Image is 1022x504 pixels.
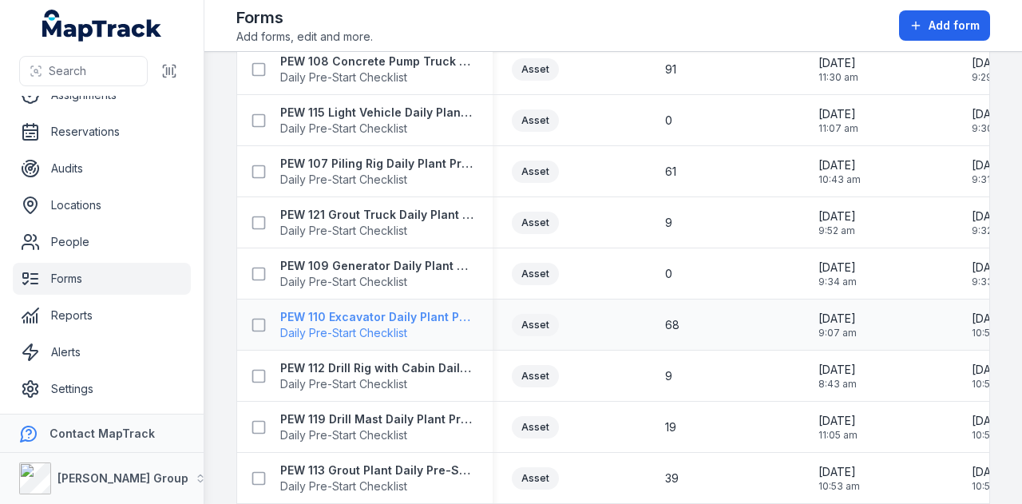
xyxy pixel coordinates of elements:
strong: PEW 108 Concrete Pump Truck Daily Plant Pre-Start Checklist [280,54,473,69]
span: 11:30 am [818,71,858,84]
time: 04/11/2024, 9:52:20 am [818,208,856,237]
span: Daily Pre-Start Checklist [280,376,473,392]
span: 10:52 am [972,429,1012,442]
div: Asset [512,161,559,183]
span: 9:34 am [818,276,857,288]
time: 11/08/2025, 9:33:50 am [972,260,1010,288]
strong: PEW 107 Piling Rig Daily Plant Pre-Start Checklist [280,156,473,172]
time: 04/11/2024, 10:43:04 am [818,157,861,186]
span: Daily Pre-Start Checklist [280,69,473,85]
span: [DATE] [972,55,1009,71]
a: Audits [13,153,191,185]
span: [DATE] [972,106,1010,122]
a: PEW 110 Excavator Daily Plant Pre-Start ChecklistDaily Pre-Start Checklist [280,309,473,341]
time: 11/08/2025, 9:31:49 am [972,157,1009,186]
a: Reports [13,300,191,331]
a: People [13,226,191,258]
strong: PEW 110 Excavator Daily Plant Pre-Start Checklist [280,309,473,325]
strong: PEW 112 Drill Rig with Cabin Daily Plant Pre-Start Checklist [280,360,473,376]
time: 01/11/2024, 11:05:37 am [818,413,858,442]
span: 10:50 am [972,327,1013,339]
time: 11/08/2025, 9:30:28 am [972,106,1010,135]
span: 19 [665,419,676,435]
span: [DATE] [972,413,1012,429]
a: PEW 107 Piling Rig Daily Plant Pre-Start ChecklistDaily Pre-Start Checklist [280,156,473,188]
span: Daily Pre-Start Checklist [280,427,473,443]
a: Settings [13,373,191,405]
span: 9:29 am [972,71,1009,84]
span: [DATE] [972,260,1010,276]
a: PEW 115 Light Vehicle Daily Plant Pre-Start ChecklistDaily Pre-Start Checklist [280,105,473,137]
span: Add forms, edit and more. [236,29,373,45]
span: Daily Pre-Start Checklist [280,223,473,239]
div: Asset [512,314,559,336]
span: [DATE] [818,106,858,122]
div: Asset [512,365,559,387]
strong: PEW 121 Grout Truck Daily Plant Pre-Start Checklist [280,207,473,223]
a: Locations [13,189,191,221]
span: 68 [665,317,679,333]
span: 9:07 am [818,327,857,339]
span: [DATE] [972,208,1009,224]
a: Alerts [13,336,191,368]
span: 9:32 am [972,224,1009,237]
span: Daily Pre-Start Checklist [280,478,473,494]
span: 8:43 am [818,378,857,391]
a: MapTrack [42,10,162,42]
time: 11/07/2025, 10:52:57 am [972,464,1012,493]
time: 04/11/2024, 9:34:30 am [818,260,857,288]
span: Daily Pre-Start Checklist [280,325,473,341]
a: PEW 112 Drill Rig with Cabin Daily Plant Pre-Start ChecklistDaily Pre-Start Checklist [280,360,473,392]
strong: PEW 115 Light Vehicle Daily Plant Pre-Start Checklist [280,105,473,121]
span: 61 [665,164,676,180]
time: 11/07/2025, 10:50:39 am [972,311,1013,339]
span: [DATE] [972,311,1013,327]
time: 04/11/2024, 11:07:34 am [818,106,858,135]
strong: PEW 119 Drill Mast Daily Plant Pre-Start Checklist [280,411,473,427]
time: 04/11/2024, 11:30:34 am [818,55,858,84]
span: 10:53 am [818,480,860,493]
span: Add form [929,18,980,34]
span: 9:33 am [972,276,1010,288]
div: Asset [512,263,559,285]
span: [DATE] [818,413,858,429]
strong: PEW 113 Grout Plant Daily Pre-Start Checklist [280,462,473,478]
span: [DATE] [818,362,857,378]
span: Search [49,63,86,79]
span: [DATE] [818,260,857,276]
div: Asset [512,212,559,234]
span: Daily Pre-Start Checklist [280,121,473,137]
div: Asset [512,467,559,490]
span: Daily Pre-Start Checklist [280,172,473,188]
div: Asset [512,416,559,439]
a: PEW 119 Drill Mast Daily Plant Pre-Start ChecklistDaily Pre-Start Checklist [280,411,473,443]
h2: Forms [236,6,373,29]
span: 10:52 am [972,480,1012,493]
span: 91 [665,62,676,77]
strong: Contact MapTrack [50,427,155,440]
span: [DATE] [972,464,1012,480]
time: 01/11/2024, 10:53:19 am [818,464,860,493]
span: [DATE] [818,157,861,173]
span: 0 [665,266,672,282]
time: 04/11/2024, 9:07:02 am [818,311,857,339]
button: Add form [899,10,990,41]
time: 04/11/2024, 8:43:28 am [818,362,857,391]
span: Daily Pre-Start Checklist [280,274,473,290]
a: Reservations [13,116,191,148]
span: 11:07 am [818,122,858,135]
span: [DATE] [972,157,1009,173]
div: Asset [512,109,559,132]
span: [DATE] [818,311,857,327]
time: 11/08/2025, 9:29:36 am [972,55,1009,84]
time: 11/07/2025, 10:52:07 am [972,413,1012,442]
span: 9:31 am [972,173,1009,186]
strong: [PERSON_NAME] Group [57,471,188,485]
span: 39 [665,470,679,486]
span: [DATE] [818,464,860,480]
span: 9 [665,215,672,231]
a: PEW 109 Generator Daily Plant Pre-Start ChecklistDaily Pre-Start Checklist [280,258,473,290]
a: Forms [13,263,191,295]
time: 11/07/2025, 10:51:21 am [972,362,1011,391]
a: PEW 113 Grout Plant Daily Pre-Start ChecklistDaily Pre-Start Checklist [280,462,473,494]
